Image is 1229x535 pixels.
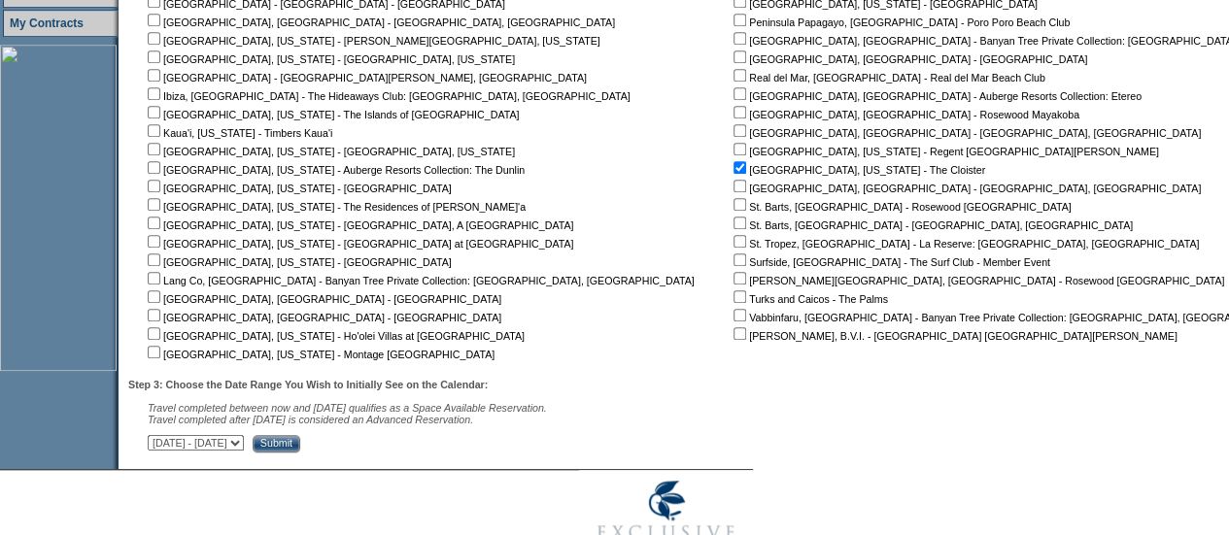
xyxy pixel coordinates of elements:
[144,109,519,120] nobr: [GEOGRAPHIC_DATA], [US_STATE] - The Islands of [GEOGRAPHIC_DATA]
[144,53,515,65] nobr: [GEOGRAPHIC_DATA], [US_STATE] - [GEOGRAPHIC_DATA], [US_STATE]
[730,72,1045,84] nobr: Real del Mar, [GEOGRAPHIC_DATA] - Real del Mar Beach Club
[730,164,985,176] nobr: [GEOGRAPHIC_DATA], [US_STATE] - The Cloister
[144,219,573,231] nobr: [GEOGRAPHIC_DATA], [US_STATE] - [GEOGRAPHIC_DATA], A [GEOGRAPHIC_DATA]
[144,127,332,139] nobr: Kaua'i, [US_STATE] - Timbers Kaua'i
[730,90,1142,102] nobr: [GEOGRAPHIC_DATA], [GEOGRAPHIC_DATA] - Auberge Resorts Collection: Etereo
[144,256,452,268] nobr: [GEOGRAPHIC_DATA], [US_STATE] - [GEOGRAPHIC_DATA]
[730,256,1050,268] nobr: Surfside, [GEOGRAPHIC_DATA] - The Surf Club - Member Event
[730,109,1079,120] nobr: [GEOGRAPHIC_DATA], [GEOGRAPHIC_DATA] - Rosewood Mayakoba
[730,219,1133,231] nobr: St. Barts, [GEOGRAPHIC_DATA] - [GEOGRAPHIC_DATA], [GEOGRAPHIC_DATA]
[730,53,1087,65] nobr: [GEOGRAPHIC_DATA], [GEOGRAPHIC_DATA] - [GEOGRAPHIC_DATA]
[144,146,515,157] nobr: [GEOGRAPHIC_DATA], [US_STATE] - [GEOGRAPHIC_DATA], [US_STATE]
[144,201,526,213] nobr: [GEOGRAPHIC_DATA], [US_STATE] - The Residences of [PERSON_NAME]'a
[730,201,1071,213] nobr: St. Barts, [GEOGRAPHIC_DATA] - Rosewood [GEOGRAPHIC_DATA]
[144,293,501,305] nobr: [GEOGRAPHIC_DATA], [GEOGRAPHIC_DATA] - [GEOGRAPHIC_DATA]
[144,72,587,84] nobr: [GEOGRAPHIC_DATA] - [GEOGRAPHIC_DATA][PERSON_NAME], [GEOGRAPHIC_DATA]
[144,164,525,176] nobr: [GEOGRAPHIC_DATA], [US_STATE] - Auberge Resorts Collection: The Dunlin
[144,90,631,102] nobr: Ibiza, [GEOGRAPHIC_DATA] - The Hideaways Club: [GEOGRAPHIC_DATA], [GEOGRAPHIC_DATA]
[730,146,1159,157] nobr: [GEOGRAPHIC_DATA], [US_STATE] - Regent [GEOGRAPHIC_DATA][PERSON_NAME]
[10,17,84,30] a: My Contracts
[144,330,525,342] nobr: [GEOGRAPHIC_DATA], [US_STATE] - Ho'olei Villas at [GEOGRAPHIC_DATA]
[144,17,615,28] nobr: [GEOGRAPHIC_DATA], [GEOGRAPHIC_DATA] - [GEOGRAPHIC_DATA], [GEOGRAPHIC_DATA]
[144,238,573,250] nobr: [GEOGRAPHIC_DATA], [US_STATE] - [GEOGRAPHIC_DATA] at [GEOGRAPHIC_DATA]
[253,435,300,452] input: Submit
[730,275,1224,286] nobr: [PERSON_NAME][GEOGRAPHIC_DATA], [GEOGRAPHIC_DATA] - Rosewood [GEOGRAPHIC_DATA]
[128,379,488,390] b: Step 3: Choose the Date Range You Wish to Initially See on the Calendar:
[144,349,495,360] nobr: [GEOGRAPHIC_DATA], [US_STATE] - Montage [GEOGRAPHIC_DATA]
[730,293,888,305] nobr: Turks and Caicos - The Palms
[144,183,452,194] nobr: [GEOGRAPHIC_DATA], [US_STATE] - [GEOGRAPHIC_DATA]
[148,402,547,414] span: Travel completed between now and [DATE] qualifies as a Space Available Reservation.
[730,238,1199,250] nobr: St. Tropez, [GEOGRAPHIC_DATA] - La Reserve: [GEOGRAPHIC_DATA], [GEOGRAPHIC_DATA]
[144,275,695,286] nobr: Lang Co, [GEOGRAPHIC_DATA] - Banyan Tree Private Collection: [GEOGRAPHIC_DATA], [GEOGRAPHIC_DATA]
[148,414,473,425] nobr: Travel completed after [DATE] is considered an Advanced Reservation.
[144,35,600,47] nobr: [GEOGRAPHIC_DATA], [US_STATE] - [PERSON_NAME][GEOGRAPHIC_DATA], [US_STATE]
[730,183,1201,194] nobr: [GEOGRAPHIC_DATA], [GEOGRAPHIC_DATA] - [GEOGRAPHIC_DATA], [GEOGRAPHIC_DATA]
[144,312,501,323] nobr: [GEOGRAPHIC_DATA], [GEOGRAPHIC_DATA] - [GEOGRAPHIC_DATA]
[730,127,1201,139] nobr: [GEOGRAPHIC_DATA], [GEOGRAPHIC_DATA] - [GEOGRAPHIC_DATA], [GEOGRAPHIC_DATA]
[730,330,1178,342] nobr: [PERSON_NAME], B.V.I. - [GEOGRAPHIC_DATA] [GEOGRAPHIC_DATA][PERSON_NAME]
[730,17,1070,28] nobr: Peninsula Papagayo, [GEOGRAPHIC_DATA] - Poro Poro Beach Club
